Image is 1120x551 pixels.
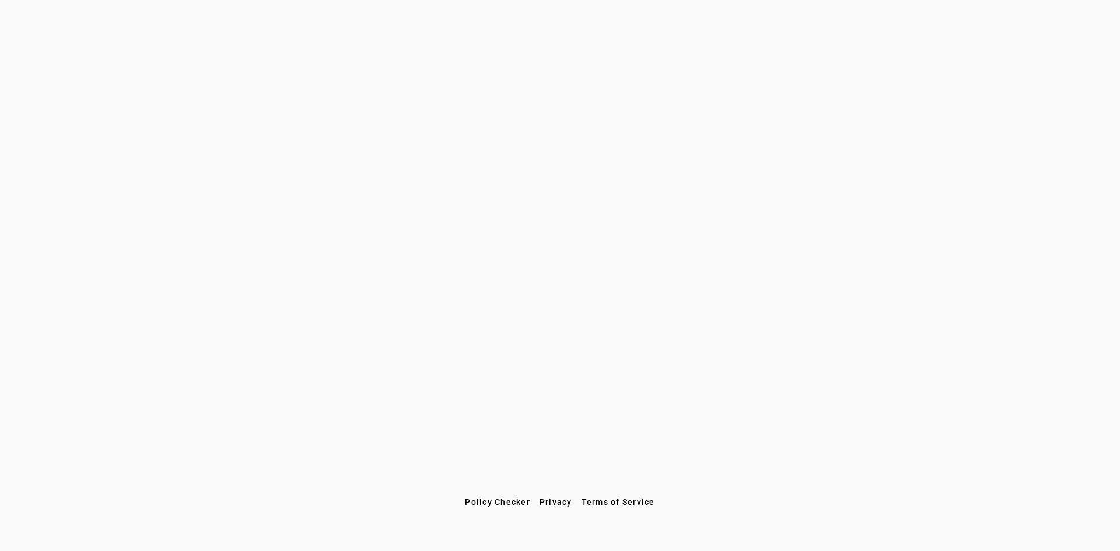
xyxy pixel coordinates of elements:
button: Policy Checker [460,492,535,513]
button: Privacy [535,492,577,513]
span: Terms of Service [582,497,655,507]
button: Terms of Service [577,492,660,513]
span: Policy Checker [465,497,530,507]
span: Privacy [540,497,572,507]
